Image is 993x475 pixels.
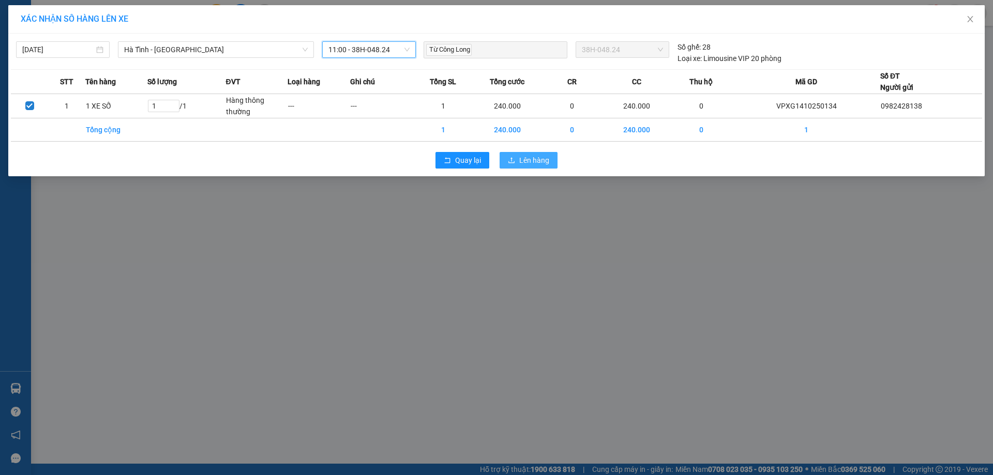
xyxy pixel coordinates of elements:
[582,42,663,57] span: 38H-048.24
[678,53,702,64] span: Loại xe:
[147,94,225,118] td: / 1
[444,157,451,165] span: rollback
[412,118,474,142] td: 1
[508,157,515,165] span: upload
[455,155,481,166] span: Quay lại
[474,94,541,118] td: 240.000
[13,75,154,110] b: GỬI : VP [GEOGRAPHIC_DATA]
[147,76,177,87] span: Số lượng
[288,76,320,87] span: Loại hàng
[795,76,817,87] span: Mã GD
[881,102,922,110] span: 0982428138
[426,44,472,56] span: Từ Công Long
[225,76,240,87] span: ĐVT
[603,94,670,118] td: 240.000
[519,155,549,166] span: Lên hàng
[474,118,541,142] td: 240.000
[670,94,732,118] td: 0
[956,5,985,34] button: Close
[732,118,880,142] td: 1
[97,38,432,51] li: Hotline: 1900252555
[85,118,147,142] td: Tổng cộng
[430,76,456,87] span: Tổng SL
[678,41,701,53] span: Số ghế:
[350,76,375,87] span: Ghi chú
[603,118,670,142] td: 240.000
[124,42,308,57] span: Hà Tĩnh - Hà Nội
[97,25,432,38] li: Cổ Đạm, xã [GEOGRAPHIC_DATA], [GEOGRAPHIC_DATA]
[500,152,558,168] button: uploadLên hàng
[48,94,85,118] td: 1
[302,47,308,53] span: down
[490,76,524,87] span: Tổng cước
[328,42,410,57] span: 11:00 - 38H-048.24
[541,94,603,118] td: 0
[670,118,732,142] td: 0
[350,94,412,118] td: ---
[412,94,474,118] td: 1
[21,14,128,24] span: XÁC NHẬN SỐ HÀNG LÊN XE
[678,53,781,64] div: Limousine VIP 20 phòng
[435,152,489,168] button: rollbackQuay lại
[632,76,641,87] span: CC
[85,76,116,87] span: Tên hàng
[966,15,974,23] span: close
[60,76,73,87] span: STT
[225,94,288,118] td: Hàng thông thường
[288,94,350,118] td: ---
[541,118,603,142] td: 0
[13,13,65,65] img: logo.jpg
[85,94,147,118] td: 1 XE SỐ
[567,76,577,87] span: CR
[880,70,913,93] div: Số ĐT Người gửi
[678,41,711,53] div: 28
[732,94,880,118] td: VPXG1410250134
[22,44,94,55] input: 14/10/2025
[689,76,713,87] span: Thu hộ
